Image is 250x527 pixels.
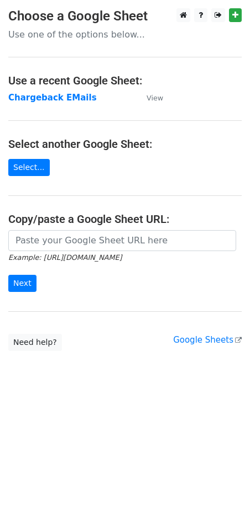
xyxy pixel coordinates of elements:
a: Need help? [8,334,62,351]
input: Next [8,275,37,292]
a: View [136,93,163,103]
p: Use one of the options below... [8,29,242,40]
h4: Copy/paste a Google Sheet URL: [8,212,242,226]
h4: Select another Google Sheet: [8,137,242,151]
h4: Use a recent Google Sheet: [8,74,242,87]
small: Example: [URL][DOMAIN_NAME] [8,253,122,262]
input: Paste your Google Sheet URL here [8,230,236,251]
a: Select... [8,159,50,176]
a: Google Sheets [173,335,242,345]
a: Chargeback EMails [8,93,97,103]
small: View [147,94,163,102]
iframe: Chat Widget [195,474,250,527]
h3: Choose a Google Sheet [8,8,242,24]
